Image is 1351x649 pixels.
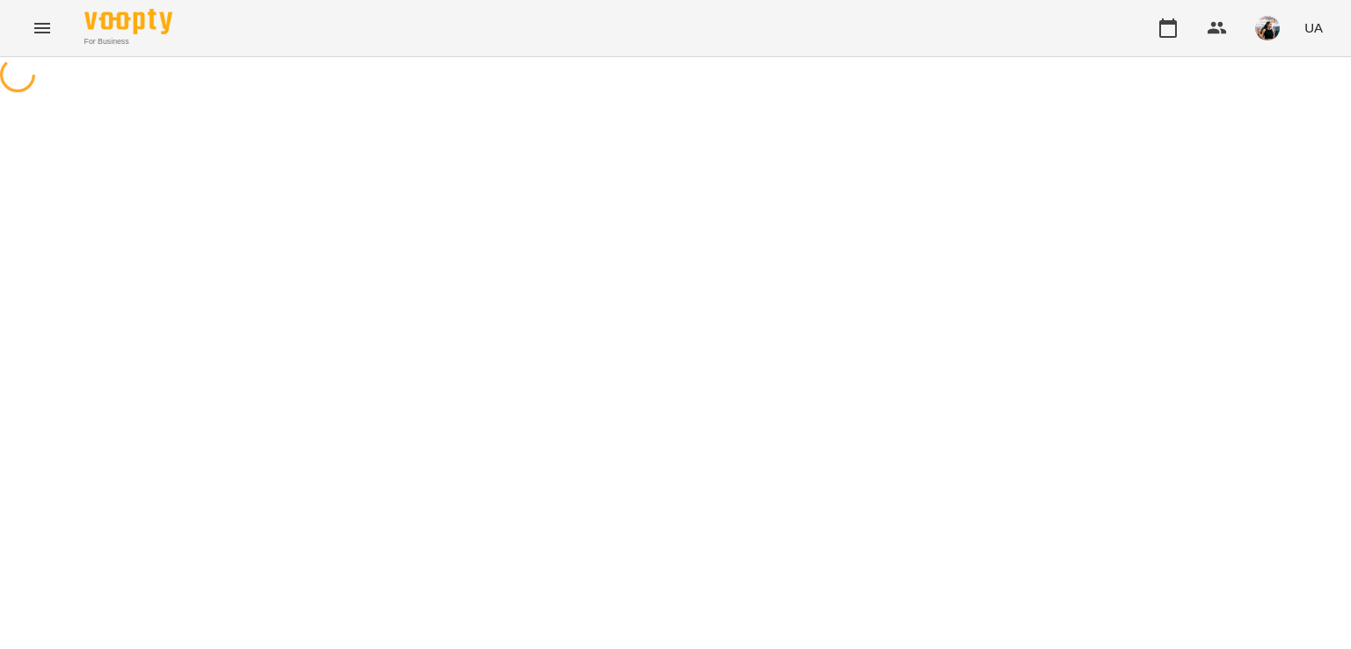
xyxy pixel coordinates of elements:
[1304,18,1323,37] span: UA
[1297,11,1330,44] button: UA
[84,36,172,47] span: For Business
[21,7,63,49] button: Menu
[84,9,172,34] img: Voopty Logo
[1255,16,1280,40] img: f25c141d8d8634b2a8fce9f0d709f9df.jpg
